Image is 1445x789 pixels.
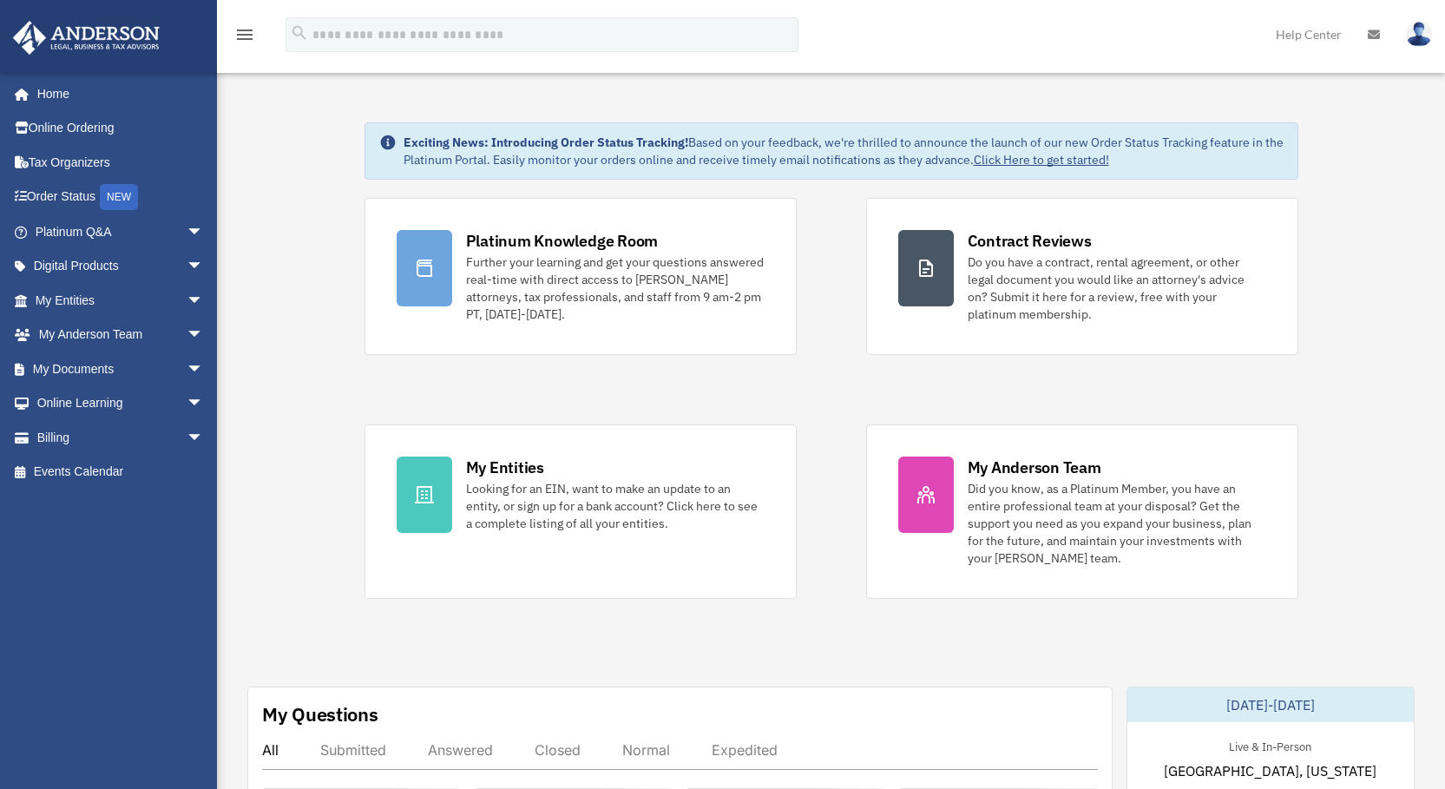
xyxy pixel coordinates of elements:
[12,352,230,386] a: My Documentsarrow_drop_down
[187,318,221,353] span: arrow_drop_down
[187,283,221,319] span: arrow_drop_down
[234,30,255,45] a: menu
[12,76,221,111] a: Home
[262,701,378,727] div: My Questions
[535,741,581,759] div: Closed
[466,480,765,532] div: Looking for an EIN, want to make an update to an entity, or sign up for a bank account? Click her...
[404,134,1284,168] div: Based on your feedback, we're thrilled to announce the launch of our new Order Status Tracking fe...
[712,741,778,759] div: Expedited
[404,135,688,150] strong: Exciting News: Introducing Order Status Tracking!
[12,386,230,421] a: Online Learningarrow_drop_down
[466,253,765,323] div: Further your learning and get your questions answered real-time with direct access to [PERSON_NAM...
[466,457,544,478] div: My Entities
[290,23,309,43] i: search
[968,480,1266,567] div: Did you know, as a Platinum Member, you have an entire professional team at your disposal? Get th...
[12,283,230,318] a: My Entitiesarrow_drop_down
[974,152,1109,168] a: Click Here to get started!
[262,741,279,759] div: All
[12,111,230,146] a: Online Ordering
[187,352,221,387] span: arrow_drop_down
[1127,687,1414,722] div: [DATE]-[DATE]
[968,457,1101,478] div: My Anderson Team
[1406,22,1432,47] img: User Pic
[466,230,659,252] div: Platinum Knowledge Room
[187,214,221,250] span: arrow_drop_down
[12,318,230,352] a: My Anderson Teamarrow_drop_down
[968,230,1092,252] div: Contract Reviews
[866,198,1298,355] a: Contract Reviews Do you have a contract, rental agreement, or other legal document you would like...
[622,741,670,759] div: Normal
[968,253,1266,323] div: Do you have a contract, rental agreement, or other legal document you would like an attorney's ad...
[320,741,386,759] div: Submitted
[187,386,221,422] span: arrow_drop_down
[234,24,255,45] i: menu
[8,21,165,55] img: Anderson Advisors Platinum Portal
[12,145,230,180] a: Tax Organizers
[365,198,797,355] a: Platinum Knowledge Room Further your learning and get your questions answered real-time with dire...
[428,741,493,759] div: Answered
[12,214,230,249] a: Platinum Q&Aarrow_drop_down
[12,455,230,490] a: Events Calendar
[365,424,797,599] a: My Entities Looking for an EIN, want to make an update to an entity, or sign up for a bank accoun...
[12,249,230,284] a: Digital Productsarrow_drop_down
[100,184,138,210] div: NEW
[12,420,230,455] a: Billingarrow_drop_down
[187,249,221,285] span: arrow_drop_down
[12,180,230,215] a: Order StatusNEW
[187,420,221,456] span: arrow_drop_down
[1164,760,1376,781] span: [GEOGRAPHIC_DATA], [US_STATE]
[866,424,1298,599] a: My Anderson Team Did you know, as a Platinum Member, you have an entire professional team at your...
[1215,736,1325,754] div: Live & In-Person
